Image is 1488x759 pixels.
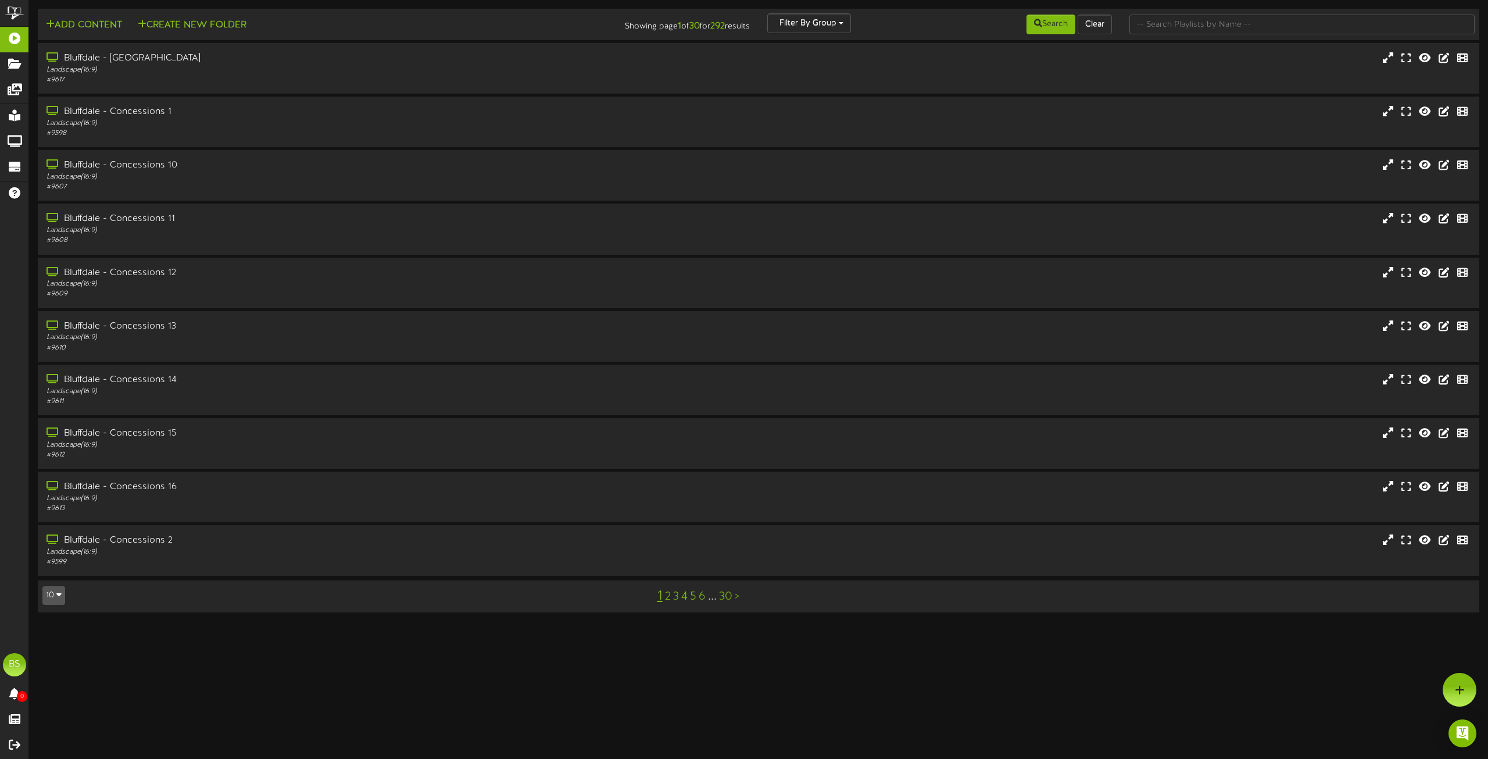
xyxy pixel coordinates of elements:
div: Landscape ( 16:9 ) [46,65,629,75]
div: Bluffdale - Concessions 1 [46,105,629,119]
div: Bluffdale - [GEOGRAPHIC_DATA] [46,52,629,65]
div: Open Intercom Messenger [1448,719,1476,747]
span: 0 [17,691,27,702]
div: Bluffdale - Concessions 15 [46,427,629,440]
div: Landscape ( 16:9 ) [46,279,629,289]
button: Filter By Group [767,13,851,33]
a: > [735,590,739,603]
div: Bluffdale - Concessions 2 [46,534,629,547]
div: Landscape ( 16:9 ) [46,547,629,557]
button: 10 [42,586,65,605]
div: # 9599 [46,557,629,567]
strong: 30 [689,21,700,31]
button: Create New Folder [134,18,250,33]
a: 6 [699,590,706,603]
div: Bluffdale - Concessions 10 [46,159,629,172]
div: # 9617 [46,75,629,85]
a: 1 [657,589,663,604]
div: BS [3,653,26,676]
a: 30 [719,590,732,603]
div: # 9610 [46,343,629,353]
div: Bluffdale - Concessions 14 [46,373,629,387]
div: # 9612 [46,450,629,460]
div: Showing page of for results [517,13,759,33]
a: 5 [690,590,696,603]
div: Bluffdale - Concessions 13 [46,320,629,333]
div: # 9608 [46,236,629,245]
a: 2 [665,590,671,603]
div: Landscape ( 16:9 ) [46,387,629,397]
button: Clear [1078,15,1112,34]
button: Add Content [42,18,126,33]
a: ... [708,590,717,603]
div: Landscape ( 16:9 ) [46,333,629,343]
div: # 9611 [46,397,629,407]
div: # 9613 [46,504,629,514]
div: # 9598 [46,129,629,138]
div: # 9607 [46,182,629,192]
div: Landscape ( 16:9 ) [46,119,629,129]
div: Bluffdale - Concessions 12 [46,266,629,280]
div: # 9609 [46,289,629,299]
div: Landscape ( 16:9 ) [46,440,629,450]
div: Landscape ( 16:9 ) [46,226,629,236]
strong: 292 [710,21,725,31]
a: 3 [673,590,679,603]
strong: 1 [678,21,681,31]
div: Bluffdale - Concessions 16 [46,480,629,494]
button: Search [1026,15,1075,34]
input: -- Search Playlists by Name -- [1129,15,1475,34]
a: 4 [681,590,688,603]
div: Landscape ( 16:9 ) [46,494,629,504]
div: Landscape ( 16:9 ) [46,172,629,182]
div: Bluffdale - Concessions 11 [46,212,629,226]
